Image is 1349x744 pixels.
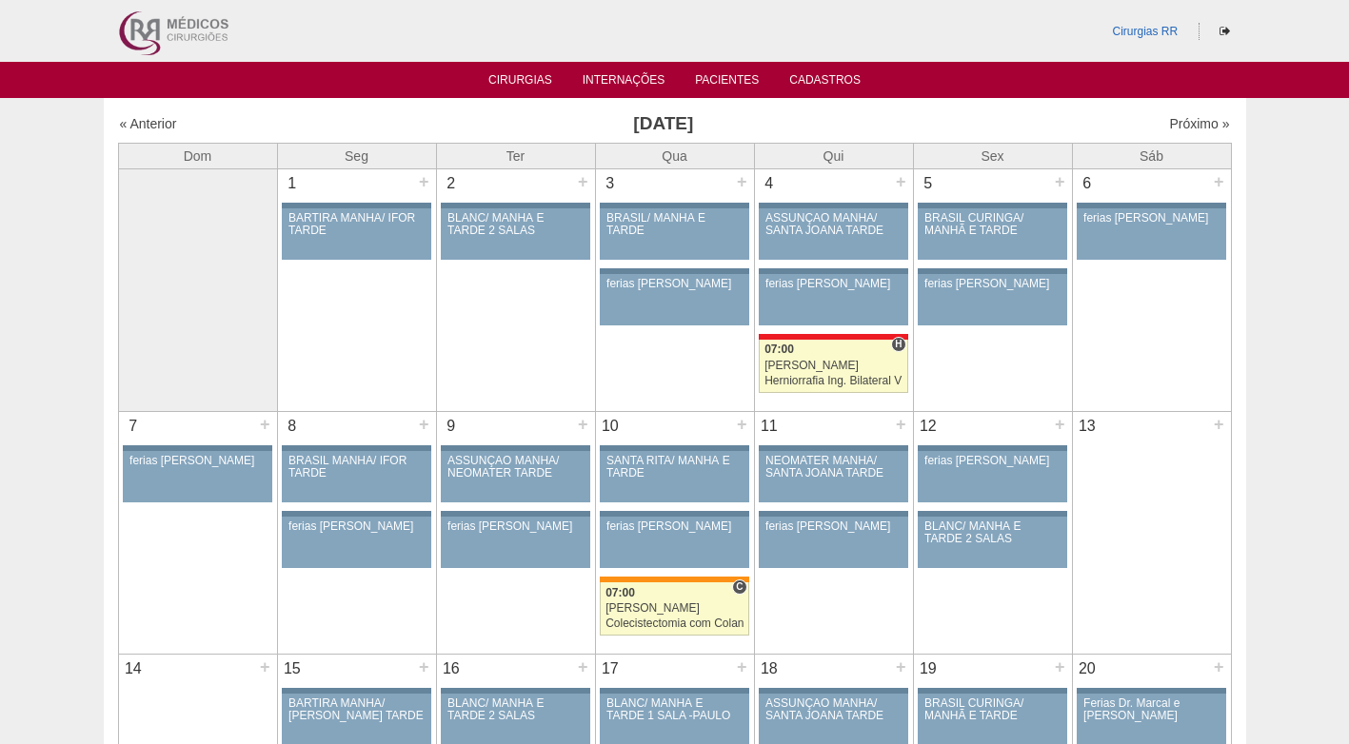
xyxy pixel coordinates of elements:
div: Key: Aviso [441,203,589,208]
a: ferias [PERSON_NAME] [123,451,271,502]
div: + [1211,655,1227,679]
div: Colecistectomia com Colangiografia VL [605,617,744,630]
div: Key: Aviso [918,511,1066,517]
div: Key: Aviso [918,688,1066,694]
div: ferias [PERSON_NAME] [1083,212,1220,225]
a: ferias [PERSON_NAME] [1077,208,1225,260]
div: 2 [437,169,466,198]
div: + [575,169,591,194]
a: Próximo » [1169,116,1229,131]
a: ASSUNÇÃO MANHÃ/ NEOMATER TARDE [441,451,589,502]
div: ferias [PERSON_NAME] [924,278,1061,290]
div: BRASIL MANHÃ/ IFOR TARDE [288,455,425,480]
div: ferias [PERSON_NAME] [606,520,743,533]
a: BARTIRA MANHÃ/ IFOR TARDE [282,208,430,260]
div: Key: Aviso [759,445,907,451]
a: ASSUNÇÃO MANHÃ/ SANTA JOANA TARDE [759,208,907,260]
div: Key: Aviso [600,203,748,208]
div: + [734,412,750,437]
div: Key: Aviso [918,203,1066,208]
div: BLANC/ MANHÃ E TARDE 2 SALAS [447,212,584,237]
div: 7 [119,412,149,441]
div: BLANC/ MANHÃ E TARDE 2 SALAS [924,520,1061,545]
div: 17 [596,655,625,683]
div: BRASIL CURINGA/ MANHÃ E TARDE [924,697,1061,722]
div: Key: Aviso [759,511,907,517]
div: Key: Aviso [1077,688,1225,694]
div: ferias [PERSON_NAME] [606,278,743,290]
a: C 07:00 [PERSON_NAME] Colecistectomia com Colangiografia VL [600,582,748,636]
div: ASSUNÇÃO MANHÃ/ SANTA JOANA TARDE [765,212,902,237]
div: Key: Aviso [600,688,748,694]
div: Key: Aviso [1077,203,1225,208]
div: 10 [596,412,625,441]
a: BLANC/ MANHÃ E TARDE 2 SALAS [441,208,589,260]
div: Key: Assunção [759,334,907,340]
div: SANTA RITA/ MANHÃ E TARDE [606,455,743,480]
div: ferias [PERSON_NAME] [288,520,425,533]
div: BLANC/ MANHÃ E TARDE 2 SALAS [447,697,584,722]
div: BRASIL CURINGA/ MANHÃ E TARDE [924,212,1061,237]
div: 14 [119,655,149,683]
div: ferias [PERSON_NAME] [765,520,902,533]
div: 13 [1073,412,1102,441]
div: + [575,412,591,437]
div: ASSUNÇÃO MANHÃ/ SANTA JOANA TARDE [765,697,902,722]
div: 3 [596,169,625,198]
div: + [893,655,909,679]
th: Ter [436,143,595,168]
div: Key: Aviso [600,268,748,274]
div: + [1052,169,1068,194]
th: Sáb [1072,143,1231,168]
div: ferias [PERSON_NAME] [129,455,266,467]
div: Key: Aviso [600,511,748,517]
div: Key: Aviso [600,445,748,451]
div: Key: Aviso [282,688,430,694]
a: ferias [PERSON_NAME] [759,517,907,568]
span: 07:00 [605,586,635,599]
div: BARTIRA MANHÃ/ IFOR TARDE [288,212,425,237]
div: 1 [278,169,307,198]
div: Ferias Dr. Marcal e [PERSON_NAME] [1083,697,1220,722]
th: Dom [118,143,277,168]
div: + [734,169,750,194]
div: 4 [755,169,784,198]
div: Key: Aviso [123,445,271,451]
h3: [DATE] [386,110,941,138]
div: + [1052,412,1068,437]
div: + [257,655,273,679]
a: ferias [PERSON_NAME] [600,517,748,568]
a: ferias [PERSON_NAME] [600,274,748,325]
span: Consultório [732,579,746,595]
div: + [1052,655,1068,679]
a: ferias [PERSON_NAME] [918,451,1066,502]
th: Qua [595,143,754,168]
div: + [1211,412,1227,437]
div: Key: São Luiz - SCS [600,577,748,582]
a: ferias [PERSON_NAME] [759,274,907,325]
a: BRASIL MANHÃ/ IFOR TARDE [282,451,430,502]
a: Cirurgias [488,73,552,92]
div: 18 [755,655,784,683]
a: Pacientes [695,73,759,92]
div: [PERSON_NAME] [764,360,903,372]
a: Internações [583,73,665,92]
div: Herniorrafia Ing. Bilateral VL [764,375,903,387]
div: + [893,169,909,194]
a: BLANC/ MANHÃ E TARDE 2 SALAS [918,517,1066,568]
div: Key: Aviso [759,203,907,208]
span: Hospital [891,337,905,352]
div: + [416,412,432,437]
div: Key: Aviso [441,688,589,694]
div: [PERSON_NAME] [605,602,744,615]
div: NEOMATER MANHÃ/ SANTA JOANA TARDE [765,455,902,480]
a: « Anterior [120,116,177,131]
div: 8 [278,412,307,441]
div: 16 [437,655,466,683]
a: SANTA RITA/ MANHÃ E TARDE [600,451,748,502]
th: Qui [754,143,913,168]
div: Key: Aviso [918,445,1066,451]
a: ferias [PERSON_NAME] [918,274,1066,325]
div: Key: Aviso [759,688,907,694]
th: Sex [913,143,1072,168]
